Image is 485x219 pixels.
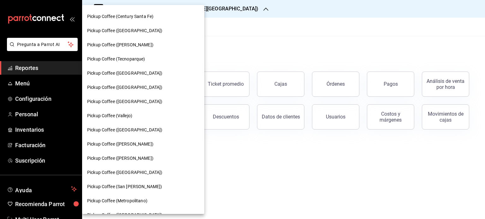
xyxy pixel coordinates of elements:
[87,198,147,204] span: Pickup Coffee (Metropolitano)
[87,212,162,218] span: Pickup Coffee ([GEOGRAPHIC_DATA])
[82,95,204,109] div: Pickup Coffee ([GEOGRAPHIC_DATA])
[82,24,204,38] div: Pickup Coffee ([GEOGRAPHIC_DATA])
[82,151,204,165] div: Pickup Coffee ([PERSON_NAME])
[82,194,204,208] div: Pickup Coffee (Metropolitano)
[87,141,153,147] span: Pickup Coffee ([PERSON_NAME])
[82,80,204,95] div: Pickup Coffee ([GEOGRAPHIC_DATA])
[87,84,162,91] span: Pickup Coffee ([GEOGRAPHIC_DATA])
[87,155,153,162] span: Pickup Coffee ([PERSON_NAME])
[87,127,162,133] span: Pickup Coffee ([GEOGRAPHIC_DATA])
[82,165,204,180] div: Pickup Coffee ([GEOGRAPHIC_DATA])
[82,66,204,80] div: Pickup Coffee ([GEOGRAPHIC_DATA])
[87,112,132,119] span: Pickup Coffee (Vallejo)
[87,13,153,20] span: Pickup Coffee (Century Santa Fe)
[87,98,162,105] span: Pickup Coffee ([GEOGRAPHIC_DATA])
[82,109,204,123] div: Pickup Coffee (Vallejo)
[82,9,204,24] div: Pickup Coffee (Century Santa Fe)
[82,123,204,137] div: Pickup Coffee ([GEOGRAPHIC_DATA])
[87,70,162,77] span: Pickup Coffee ([GEOGRAPHIC_DATA])
[87,183,162,190] span: Pickup Coffee (San [PERSON_NAME])
[82,52,204,66] div: Pickup Coffee (Tecnoparque)
[87,27,162,34] span: Pickup Coffee ([GEOGRAPHIC_DATA])
[82,38,204,52] div: Pickup Coffee ([PERSON_NAME])
[82,180,204,194] div: Pickup Coffee (San [PERSON_NAME])
[87,42,153,48] span: Pickup Coffee ([PERSON_NAME])
[87,169,162,176] span: Pickup Coffee ([GEOGRAPHIC_DATA])
[82,137,204,151] div: Pickup Coffee ([PERSON_NAME])
[87,56,145,62] span: Pickup Coffee (Tecnoparque)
